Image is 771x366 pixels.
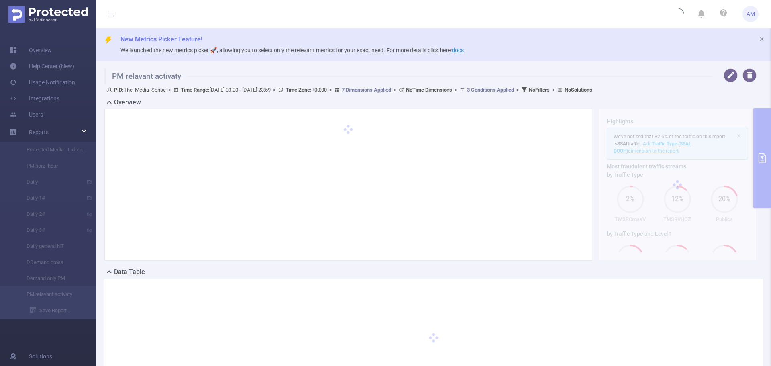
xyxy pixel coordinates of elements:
a: docs [452,47,464,53]
b: No Filters [529,87,550,93]
h1: PM relavant activaty [104,68,712,84]
b: No Time Dimensions [406,87,452,93]
i: icon: thunderbolt [104,36,112,44]
h2: Data Table [114,267,145,277]
i: icon: user [107,87,114,92]
a: Help Center (New) [10,58,74,74]
span: > [550,87,557,93]
u: 3 Conditions Applied [467,87,514,93]
span: AM [747,6,755,22]
span: > [327,87,335,93]
a: Integrations [10,90,59,106]
a: Overview [10,42,52,58]
span: > [271,87,278,93]
b: Time Range: [181,87,210,93]
span: The_Media_Sense [DATE] 00:00 - [DATE] 23:59 +00:00 [107,87,592,93]
span: > [166,87,173,93]
h2: Overview [114,98,141,107]
img: Protected Media [8,6,88,23]
span: > [391,87,399,93]
span: > [514,87,522,93]
u: 7 Dimensions Applied [342,87,391,93]
b: Time Zone: [286,87,312,93]
span: Solutions [29,348,52,364]
b: PID: [114,87,124,93]
a: Usage Notification [10,74,75,90]
button: icon: close [759,35,765,43]
span: We launched the new metrics picker 🚀, allowing you to select only the relevant metrics for your e... [120,47,464,53]
a: Reports [29,124,49,140]
b: No Solutions [565,87,592,93]
a: Users [10,106,43,123]
span: New Metrics Picker Feature! [120,35,202,43]
i: icon: loading [674,8,684,20]
span: Reports [29,129,49,135]
span: > [452,87,460,93]
i: icon: close [759,36,765,42]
